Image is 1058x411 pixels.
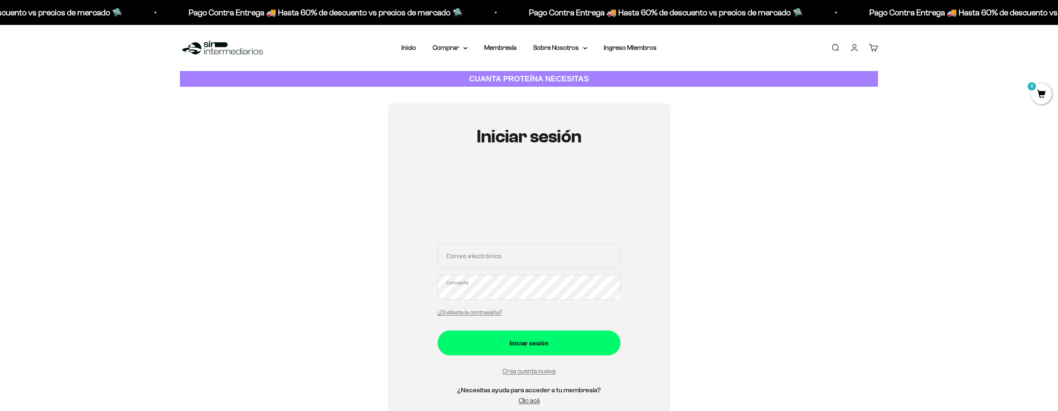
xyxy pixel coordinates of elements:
a: Clic acá [519,397,540,404]
a: ¿Olvidaste la contraseña? [438,309,502,316]
div: Iniciar sesión [454,338,604,348]
a: Membresía [484,44,517,51]
iframe: Social Login Buttons [438,171,620,233]
a: CUANTA PROTEÍNA NECESITAS [180,71,878,87]
strong: CUANTA PROTEÍNA NECESITAS [469,74,589,83]
summary: Comprar [433,42,467,53]
a: Crea cuenta nueva [502,367,556,374]
button: Iniciar sesión [438,330,620,355]
a: 0 [1031,90,1052,99]
h1: Iniciar sesión [438,127,620,147]
p: Pago Contra Entrega 🚚 Hasta 60% de descuento vs precios de mercado 🛸 [189,6,463,19]
summary: Sobre Nosotros [533,42,587,53]
h5: ¿Necesitas ayuda para acceder a tu membresía? [438,385,620,396]
a: Ingreso Miembros [604,44,657,51]
p: Pago Contra Entrega 🚚 Hasta 60% de descuento vs precios de mercado 🛸 [529,6,803,19]
mark: 0 [1027,81,1037,91]
a: Inicio [401,44,416,51]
